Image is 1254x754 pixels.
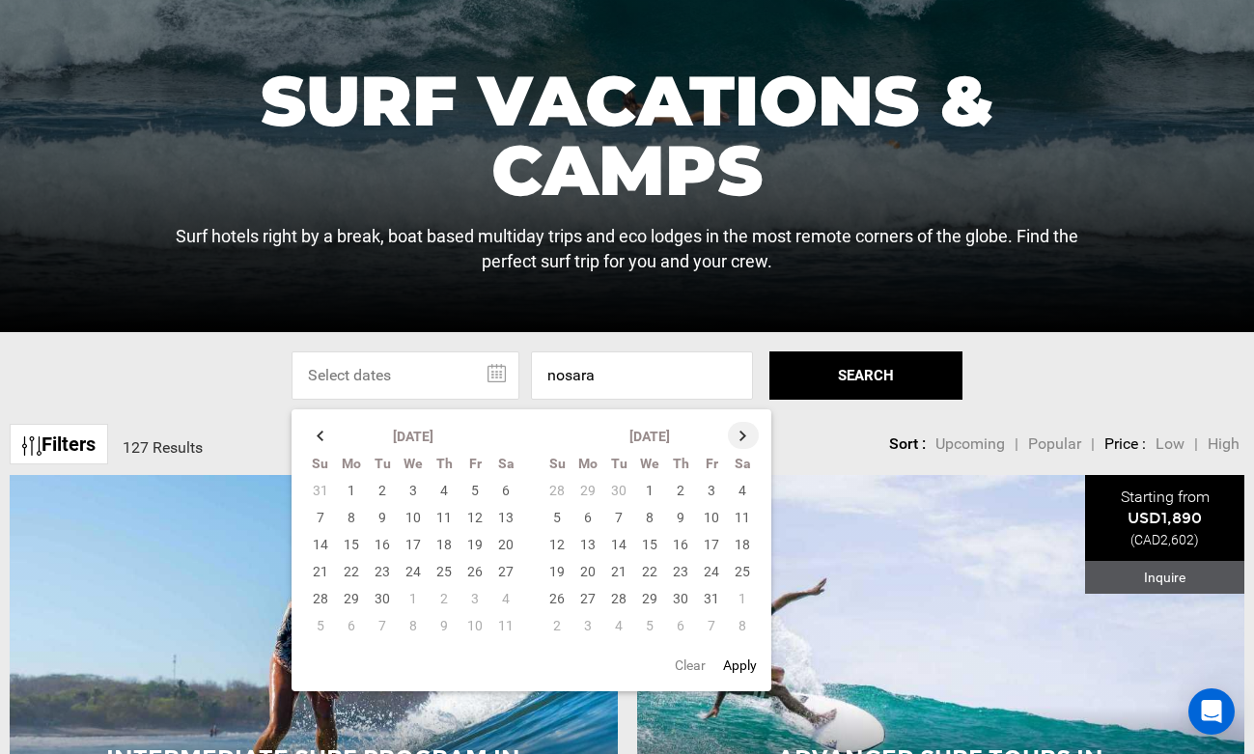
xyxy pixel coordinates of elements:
li: Price : [1104,433,1146,456]
span: High [1208,434,1240,453]
th: [DATE] [336,422,490,450]
input: Enter a location [531,351,753,400]
li: | [1015,433,1018,456]
span: Low [1156,434,1184,453]
li: | [1194,433,1198,456]
a: Filters [10,424,108,465]
th: [DATE] [572,422,727,450]
span: Popular [1028,434,1081,453]
p: Surf hotels right by a break, boat based multiday trips and eco lodges in the most remote corners... [172,224,1082,273]
span: 127 Results [123,438,203,457]
li: | [1091,433,1095,456]
button: Clear [669,648,711,683]
div: Open Intercom Messenger [1188,688,1235,735]
span: Upcoming [935,434,1005,453]
h1: Surf Vacations & Camps [172,66,1082,205]
button: Apply [717,648,763,683]
button: SEARCH [769,351,962,400]
input: Select dates [292,351,519,400]
li: Sort : [889,433,926,456]
img: btn-icon.svg [22,436,42,456]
